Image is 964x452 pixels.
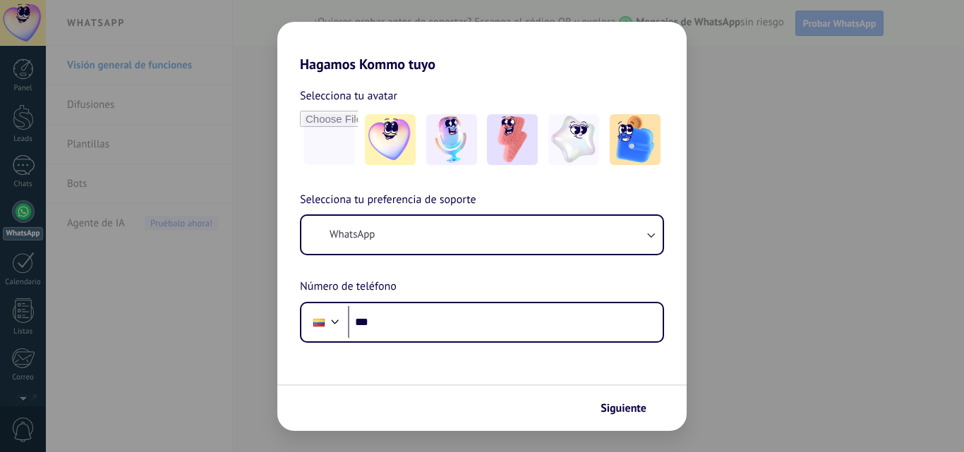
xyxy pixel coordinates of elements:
button: Siguiente [594,396,665,420]
h2: Hagamos Kommo tuyo [277,22,687,73]
button: WhatsApp [301,216,663,254]
span: Selecciona tu preferencia de soporte [300,191,476,209]
span: WhatsApp [330,228,375,242]
img: -5.jpeg [610,114,661,165]
img: -1.jpeg [365,114,416,165]
img: -2.jpeg [426,114,477,165]
div: Colombia: + 57 [306,307,332,337]
img: -3.jpeg [487,114,538,165]
img: -4.jpeg [548,114,599,165]
span: Siguiente [601,403,646,413]
span: Selecciona tu avatar [300,87,397,105]
span: Número de teléfono [300,278,397,296]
